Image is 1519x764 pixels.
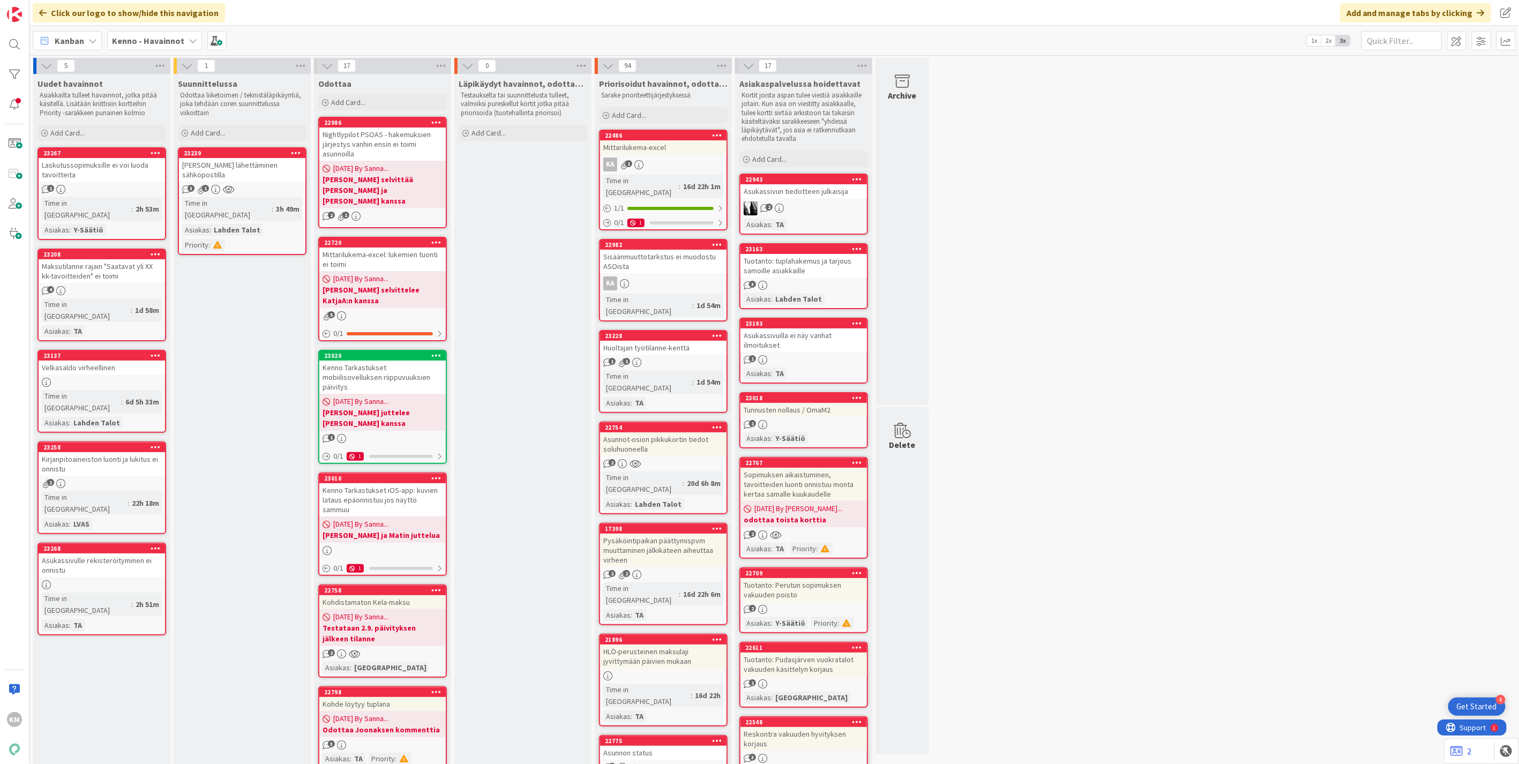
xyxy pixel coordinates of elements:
[42,325,69,337] div: Asiakas
[773,617,808,629] div: Y-Säätiö
[319,474,446,483] div: 23010
[319,474,446,516] div: 23010Kenno Tarkastukset iOS-app: kuvien lataus epäonnistuu jos näyttö sammuu
[319,687,446,711] div: 22798Kohde löytyy tuplana
[319,238,446,248] div: 22720
[745,176,867,183] div: 22943
[323,530,443,541] b: [PERSON_NAME] ja Matin juttelua
[599,239,728,321] a: 22982Sisäänmuuttotarkstus ei muodostu ASOistaKATime in [GEOGRAPHIC_DATA]:1d 54m
[69,417,71,429] span: :
[745,570,867,577] div: 22709
[123,396,162,408] div: 6d 5h 33m
[773,368,787,379] div: TA
[605,332,727,340] div: 23228
[333,451,343,462] span: 0 / 1
[599,330,728,413] a: 23228Huoltajan työtilanne-kenttäTime in [GEOGRAPHIC_DATA]:1d 54mAsiakas:TA
[632,710,646,722] div: TA
[740,403,867,417] div: Tunnusten nollaus / OmaM2
[603,498,631,510] div: Asiakas
[328,740,335,747] span: 3
[609,459,616,466] span: 2
[39,443,165,452] div: 23258
[631,498,632,510] span: :
[331,98,365,107] span: Add Card...
[333,273,388,284] span: [DATE] By Sanna...
[744,293,771,305] div: Asiakas
[680,588,723,600] div: 16d 22h 6m
[771,692,773,703] span: :
[319,687,446,697] div: 22798
[603,276,617,290] div: KA
[740,643,867,676] div: 22611Tuotanto: Pudasjärven vuokratalot vakuuden käsittelyn korjaus
[744,514,864,525] b: odottaa toista korttia
[43,545,165,552] div: 23268
[790,543,816,555] div: Priority
[323,284,443,306] b: [PERSON_NAME] selvittelee KatjaA:n kanssa
[600,140,727,154] div: Mittarilukema-excel
[324,688,446,696] div: 22798
[319,128,446,161] div: Nightlypilot PSOAS - hakemuksien järjestys vanhin ensin ei toimi asunnoilla
[692,690,723,701] div: 16d 22h
[319,118,446,161] div: 22986Nightlypilot PSOAS - hakemuksien järjestys vanhin ensin ei toimi asunnoilla
[632,498,684,510] div: Lahden Talot
[56,4,58,13] div: 1
[740,578,867,602] div: Tuotanto: Perutun sopimuksen vakuuden poisto
[773,219,787,230] div: TA
[319,586,446,609] div: 22758Kohdistamaton Kela-maksu
[740,717,867,727] div: 22548
[42,390,121,414] div: Time in [GEOGRAPHIC_DATA]
[208,239,210,251] span: :
[71,417,123,429] div: Lahden Talot
[739,567,868,633] a: 22709Tuotanto: Perutun sopimuksen vakuuden poistoAsiakas:Y-SäätiöPriority:
[600,635,727,668] div: 21896HLÖ-perusteinen maksulaji jyvittymään päivien mukaan
[631,609,632,621] span: :
[744,692,771,703] div: Asiakas
[739,243,868,309] a: 23163Tuotanto: tuplahakemus ja tarjous samoille asiakkailleAsiakas:Lahden Talot
[43,444,165,451] div: 23258
[47,185,54,192] span: 1
[739,174,868,235] a: 22943Asukassivun tiedotteen julkaisijaKVAsiakas:TA
[740,468,867,501] div: Sopimuksen aikaistuminen, tavoitteiden luonti onnistuu monta kertaa samalle kuukaudelle
[739,457,868,559] a: 22767Sopimuksen aikaistuminen, tavoitteiden luonti onnistuu monta kertaa samalle kuukaudelle[DATE...
[612,110,646,120] span: Add Card...
[625,160,632,167] span: 1
[318,473,447,576] a: 23010Kenno Tarkastukset iOS-app: kuvien lataus epäonnistuu jos näyttö sammuu[DATE] By Sanna...[PE...
[603,471,683,495] div: Time in [GEOGRAPHIC_DATA]
[603,684,691,707] div: Time in [GEOGRAPHIC_DATA]
[38,249,166,341] a: 23208Maksutilanne rajain "Saatavat yli XX kk-tavoitteiden" ei toimiTime in [GEOGRAPHIC_DATA]:1d 5...
[837,617,839,629] span: :
[472,128,506,138] span: Add Card...
[319,561,446,575] div: 0/11
[323,724,443,735] b: Odottaa Joonaksen kommenttia
[69,325,71,337] span: :
[39,250,165,283] div: 23208Maksutilanne rajain "Saatavat yli XX kk-tavoitteiden" ei toimi
[599,634,728,726] a: 21896HLÖ-perusteinen maksulaji jyvittymään päivien mukaanTime in [GEOGRAPHIC_DATA]:16d 22hAsiakas:TA
[121,396,123,408] span: :
[350,662,351,673] span: :
[740,643,867,653] div: 22611
[39,351,165,361] div: 23137
[744,201,758,215] img: KV
[182,197,272,221] div: Time in [GEOGRAPHIC_DATA]
[603,582,679,606] div: Time in [GEOGRAPHIC_DATA]
[599,130,728,230] a: 22486Mittarilukema-excelKATime in [GEOGRAPHIC_DATA]:16d 22h 1m1/10/11
[754,503,842,514] span: [DATE] By [PERSON_NAME]...
[38,147,166,240] a: 23267Laskutussopimuksille ei voi luoda tavoitteitaTime in [GEOGRAPHIC_DATA]:2h 53mAsiakas:Y-Säätiö
[605,737,727,745] div: 22775
[614,217,624,228] span: 0 / 1
[23,2,49,14] span: Support
[333,328,343,339] span: 0 / 1
[694,299,723,311] div: 1d 54m
[202,185,209,192] span: 1
[324,475,446,482] div: 23010
[740,568,867,602] div: 22709Tuotanto: Perutun sopimuksen vakuuden poisto
[42,593,131,616] div: Time in [GEOGRAPHIC_DATA]
[600,645,727,668] div: HLÖ-perusteinen maksulaji jyvittymään päivien mukaan
[600,250,727,273] div: Sisäänmuuttotarkstus ei muodostu ASOista
[745,320,867,327] div: 23193
[749,281,756,288] span: 3
[42,197,131,221] div: Time in [GEOGRAPHIC_DATA]
[740,244,867,278] div: 23163Tuotanto: tuplahakemus ja tarjous samoille asiakkaille
[600,276,727,290] div: KA
[347,452,364,461] div: 1
[603,370,692,394] div: Time in [GEOGRAPHIC_DATA]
